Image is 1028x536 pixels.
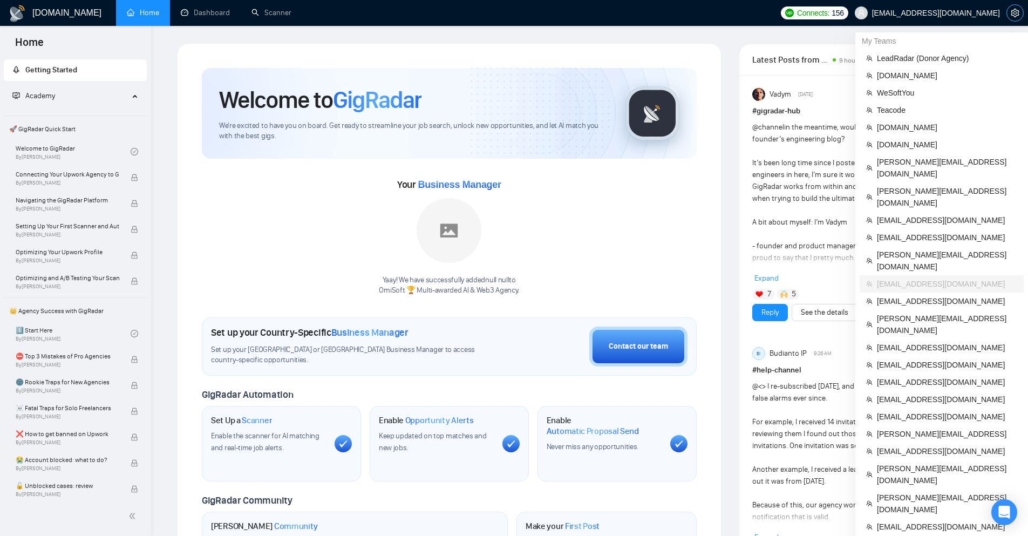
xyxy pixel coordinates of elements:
span: Academy [25,91,55,100]
span: [PERSON_NAME][EMAIL_ADDRESS] [877,428,1017,440]
span: Connects: [797,7,829,19]
span: team [866,298,873,304]
div: in the meantime, would you be interested in the founder’s engineering blog? It’s been long time s... [752,121,942,430]
span: check-circle [131,330,138,337]
span: [EMAIL_ADDRESS][DOMAIN_NAME] [877,295,1017,307]
h1: # gigradar-hub [752,105,989,117]
a: See the details [801,307,848,318]
span: team [866,55,873,62]
span: By [PERSON_NAME] [16,232,119,238]
span: [EMAIL_ADDRESS][DOMAIN_NAME] [877,359,1017,371]
span: 7 [767,289,771,300]
span: setting [1007,9,1023,17]
span: team [866,471,873,478]
span: Home [6,35,52,57]
span: GigRadar Community [202,494,292,506]
a: 1️⃣ Start HereBy[PERSON_NAME] [16,322,131,345]
span: Teacode [877,104,1017,116]
span: Expand [754,274,779,283]
span: LeadRadar (Donor Agency) [877,52,1017,64]
span: Business Manager [331,327,409,338]
span: [EMAIL_ADDRESS][DOMAIN_NAME] [877,521,1017,533]
span: team [866,379,873,385]
img: placeholder.png [417,198,481,263]
span: [PERSON_NAME][EMAIL_ADDRESS][DOMAIN_NAME] [877,156,1017,180]
button: Reply [752,304,788,321]
span: [DOMAIN_NAME] [877,70,1017,82]
span: 😭 Account blocked: what to do? [16,454,119,465]
span: 🔓 Unblocked cases: review [16,480,119,491]
span: [DOMAIN_NAME] [877,139,1017,151]
h1: [PERSON_NAME] [211,521,318,532]
span: By [PERSON_NAME] [16,465,119,472]
span: 👑 Agency Success with GigRadar [5,300,146,322]
span: ❌ How to get banned on Upwork [16,429,119,439]
span: 156 [832,7,843,19]
span: Academy [12,91,55,100]
img: upwork-logo.png [785,9,794,17]
span: team [866,524,873,530]
h1: Enable [379,415,474,426]
span: team [866,234,873,241]
span: [EMAIL_ADDRESS][DOMAIN_NAME] [877,278,1017,290]
span: lock [131,485,138,493]
span: First Post [565,521,600,532]
span: team [866,90,873,96]
span: lock [131,382,138,389]
div: My Teams [855,32,1028,50]
span: By [PERSON_NAME] [16,413,119,420]
span: WeSoftYou [877,87,1017,99]
span: 5 [792,289,796,300]
span: lock [131,200,138,207]
span: Optimizing Your Upwork Profile [16,247,119,257]
span: [EMAIL_ADDRESS][DOMAIN_NAME] [877,445,1017,457]
span: user [857,9,865,17]
span: lock [131,408,138,415]
span: Setting Up Your First Scanner and Auto-Bidder [16,221,119,232]
span: team [866,165,873,171]
h1: Set Up a [211,415,272,426]
span: Never miss any opportunities. [547,442,638,451]
img: ❤️ [755,290,763,298]
span: fund-projection-screen [12,92,20,99]
div: Yaay! We have successfully added null null to [379,275,519,296]
div: Contact our team [609,341,668,352]
span: By [PERSON_NAME] [16,257,119,264]
h1: Make your [526,521,600,532]
span: team [866,257,873,264]
span: Enable the scanner for AI matching and real-time job alerts. [211,431,319,452]
span: lock [131,252,138,259]
span: Connecting Your Upwork Agency to GigRadar [16,169,119,180]
span: team [866,281,873,287]
span: team [866,124,873,131]
span: Vadym [770,89,791,100]
span: Keep updated on top matches and new jobs. [379,431,487,452]
span: [EMAIL_ADDRESS][DOMAIN_NAME] [877,376,1017,388]
span: Automatic Proposal Send [547,426,639,437]
li: Getting Started [4,59,147,81]
div: Open Intercom Messenger [991,499,1017,525]
span: team [866,431,873,437]
span: [PERSON_NAME][EMAIL_ADDRESS][DOMAIN_NAME] [877,185,1017,209]
span: Business Manager [418,179,501,190]
a: setting [1006,9,1024,17]
span: 🚀 GigRadar Quick Start [5,118,146,140]
span: By [PERSON_NAME] [16,491,119,498]
span: lock [131,226,138,233]
span: double-left [128,511,139,521]
span: [EMAIL_ADDRESS][DOMAIN_NAME] [877,232,1017,243]
span: 9 hours ago [839,57,873,64]
span: team [866,141,873,148]
span: rocket [12,66,20,73]
span: lock [131,459,138,467]
button: setting [1006,4,1024,22]
h1: Set up your Country-Specific [211,327,409,338]
span: [PERSON_NAME][EMAIL_ADDRESS][DOMAIN_NAME] [877,463,1017,486]
img: gigradar-logo.png [625,86,679,140]
span: ⛔ Top 3 Mistakes of Pro Agencies [16,351,119,362]
span: team [866,413,873,420]
span: team [866,448,873,454]
span: ☠️ Fatal Traps for Solo Freelancers [16,403,119,413]
span: GigRadar Automation [202,389,293,401]
span: team [866,362,873,368]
